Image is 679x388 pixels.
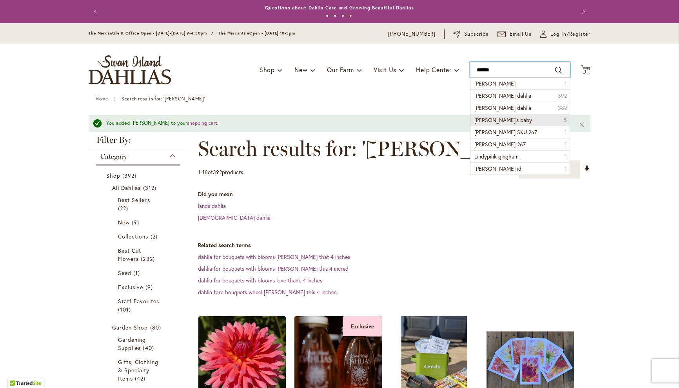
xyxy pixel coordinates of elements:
[510,30,532,38] span: Email Us
[118,219,130,226] span: New
[118,247,141,262] span: Best Cut Flowers
[118,335,161,352] a: Gardening Supplies
[564,116,567,124] span: 5
[565,80,567,87] span: 1
[334,15,336,17] button: 2 of 4
[453,30,489,38] a: Subscribe
[106,171,172,180] a: Shop
[558,92,567,100] span: 392
[341,15,344,17] button: 3 of 4
[118,336,146,352] span: Gardening Supplies
[474,128,537,136] span: [PERSON_NAME] SKU 267
[555,64,562,77] button: Search
[550,30,590,38] span: Log In/Register
[118,283,143,291] span: Exclusive
[265,5,414,11] a: Questions about Dahlia Care and Growing Beautiful Dahlias
[112,184,167,192] a: All Dahlias
[474,104,531,111] span: [PERSON_NAME] dahlia
[89,31,249,36] span: The Mercantile & Office Open - [DATE]-[DATE] 9-4:30pm / The Mercantile
[112,324,148,331] span: Garden Shop
[202,168,208,176] span: 16
[327,66,354,74] span: Our Farm
[106,172,120,179] span: Shop
[213,168,222,176] span: 392
[497,30,532,38] a: Email Us
[141,255,156,263] span: 232
[100,152,127,161] span: Category
[565,165,567,173] span: 1
[118,358,158,382] span: Gifts, Clothing & Specialty Items
[540,30,590,38] a: Log In/Register
[294,66,307,74] span: New
[96,96,108,102] a: Home
[89,136,188,148] strong: Filter By:
[145,283,155,291] span: 9
[474,92,531,99] span: [PERSON_NAME] dahlia
[118,283,161,291] a: Exclusive
[474,140,526,148] span: [PERSON_NAME] 267
[133,269,142,277] span: 1
[143,184,158,192] span: 312
[249,31,295,36] span: Open - [DATE] 10-3pm
[198,277,322,284] a: dahlia for bouquets with blooms love thank 4 inches
[474,153,519,160] span: Lindypink gingham
[558,104,567,112] span: 382
[388,30,436,38] a: [PHONE_NUMBER]
[374,66,396,74] span: Visit Us
[474,165,521,172] span: [PERSON_NAME] id
[143,344,156,352] span: 40
[118,233,149,240] span: Collections
[198,166,243,179] p: - of products
[326,15,329,17] button: 1 of 4
[135,374,147,383] span: 42
[260,66,275,74] span: Shop
[565,153,567,160] span: 1
[118,196,150,204] span: Best Sellers
[198,253,350,260] a: dahlia for bouquets with blooms [PERSON_NAME] that 4 inches
[474,116,532,124] span: [PERSON_NAME]'s baby
[112,323,167,332] a: Garden Shop
[198,202,226,209] a: lands dahlia
[198,241,590,249] dt: Related search terms
[118,269,131,277] span: Seed
[349,15,352,17] button: 4 of 4
[118,297,159,305] span: Staff Favorites
[118,196,161,212] a: Best Sellers
[575,4,590,20] button: Next
[6,360,28,382] iframe: Launch Accessibility Center
[118,297,161,313] a: Staff Favorites
[122,171,138,180] span: 392
[118,204,130,212] span: 22
[343,316,382,336] div: Exclusive
[89,55,171,84] a: store logo
[198,265,349,272] a: dahlia for bouquets with blooms [PERSON_NAME] this 4 incred
[112,184,141,191] span: All Dahlias
[416,66,452,74] span: Help Center
[150,323,163,332] span: 80
[132,218,141,226] span: 9
[198,214,271,221] a: [DEMOGRAPHIC_DATA] dahlia
[106,120,567,127] div: You added [PERSON_NAME] to your .
[122,96,205,102] strong: Search results for: '[PERSON_NAME]'
[118,218,161,226] a: New
[89,4,104,20] button: Previous
[118,358,161,383] a: Gifts, Clothing &amp; Specialty Items
[118,305,133,313] span: 101
[474,80,516,87] span: [PERSON_NAME]
[198,168,200,176] span: 1
[581,65,590,75] button: 1
[198,190,590,198] dt: Did you mean
[565,128,567,136] span: 1
[198,137,550,160] span: Search results for: '[PERSON_NAME]'
[118,269,161,277] a: Seed
[187,120,217,126] a: shopping cart
[565,140,567,148] span: 1
[198,288,336,296] a: dahlia forc bouquets wheel [PERSON_NAME] this 4 inches
[464,30,489,38] span: Subscribe
[118,246,161,263] a: Best Cut Flowers
[151,232,160,240] span: 2
[118,232,161,240] a: Collections
[585,69,586,74] span: 1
